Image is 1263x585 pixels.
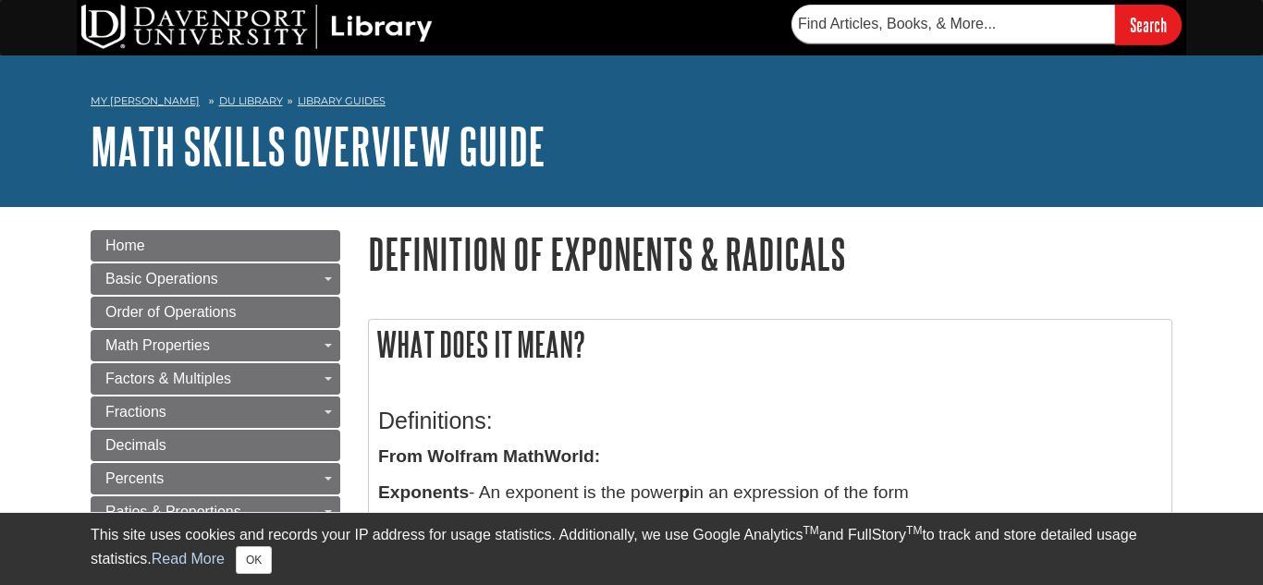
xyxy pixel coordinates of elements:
span: Basic Operations [105,271,218,286]
a: Ratios & Proportions [91,496,340,528]
input: Find Articles, Books, & More... [791,5,1115,43]
span: Home [105,238,145,253]
input: Search [1115,5,1182,44]
a: Math Skills Overview Guide [91,117,546,175]
h3: Definitions: [378,408,1162,434]
b: p [679,482,690,502]
a: Math Properties [91,330,340,361]
b: Exponents [378,482,469,502]
span: Math Properties [105,337,210,353]
img: DU Library [81,5,433,49]
h1: Definition of Exponents & Radicals [368,230,1172,277]
a: Home [91,230,340,262]
a: Basic Operations [91,263,340,295]
span: Order of Operations [105,304,236,320]
a: Order of Operations [91,297,340,328]
a: Library Guides [298,94,386,107]
form: Searches DU Library's articles, books, and more [791,5,1182,44]
a: Factors & Multiples [91,363,340,395]
h2: What does it mean? [369,320,1171,369]
nav: breadcrumb [91,89,1172,118]
sup: TM [906,524,922,537]
a: DU Library [219,94,283,107]
div: This site uses cookies and records your IP address for usage statistics. Additionally, we use Goo... [91,524,1172,574]
a: Read More [152,551,225,567]
span: Percents [105,470,164,486]
a: Fractions [91,396,340,428]
button: Close [236,546,272,574]
span: Fractions [105,404,166,420]
strong: From Wolfram MathWorld: [378,446,600,466]
span: Ratios & Proportions [105,504,241,519]
a: My [PERSON_NAME] [91,93,200,109]
a: Decimals [91,430,340,461]
sup: TM [803,524,818,537]
a: Percents [91,463,340,494]
span: Factors & Multiples [105,371,231,386]
span: Decimals [105,437,166,453]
